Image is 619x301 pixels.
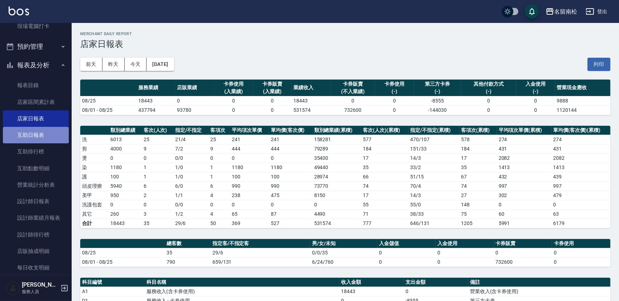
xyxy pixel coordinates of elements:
[80,209,109,219] td: 其它
[460,200,497,209] td: 148
[230,126,269,135] th: 平均項次單價
[173,219,208,228] td: 29/6
[208,200,230,209] td: 0
[269,181,312,191] td: 990
[361,135,408,144] td: 577
[554,7,577,16] div: 名留南松
[463,88,514,95] div: (-)
[3,177,69,193] a: 營業統計分析表
[312,135,361,144] td: 158281
[147,58,174,71] button: [DATE]
[208,126,230,135] th: 客項次
[552,219,610,228] td: 6179
[142,219,173,228] td: 35
[230,209,269,219] td: 65
[552,126,610,135] th: 單均價(客次價)(累積)
[3,243,69,259] a: 店販抽成明細
[404,278,468,287] th: 支出金額
[80,248,165,257] td: 08/25
[552,181,610,191] td: 997
[461,96,516,105] td: 0
[80,200,109,209] td: 洗護包套
[3,110,69,127] a: 店家日報表
[80,191,109,200] td: 美甲
[142,135,173,144] td: 25
[142,126,173,135] th: 客次(人次)
[165,257,211,267] td: 790
[408,219,459,228] td: 646/131
[109,135,142,144] td: 6013
[208,181,230,191] td: 6
[208,153,230,163] td: 0
[208,144,230,153] td: 9
[494,239,552,248] th: 卡券販賣
[22,281,58,288] h5: [PERSON_NAME]
[173,153,208,163] td: 0 / 0
[173,200,208,209] td: 0 / 0
[543,4,580,19] button: 名留南松
[552,257,610,267] td: 0
[142,181,173,191] td: 6
[460,126,497,135] th: 客項次(累積)
[3,127,69,143] a: 互助日報表
[312,181,361,191] td: 73770
[80,96,136,105] td: 08/25
[312,191,361,200] td: 8150
[3,143,69,160] a: 互助排行榜
[552,191,610,200] td: 479
[292,96,330,105] td: 18443
[230,200,269,209] td: 0
[136,96,175,105] td: 18443
[208,172,230,181] td: 1
[145,278,340,287] th: 科目名稱
[408,126,459,135] th: 指定/不指定(累積)
[408,191,459,200] td: 14 / 3
[208,163,230,172] td: 1
[109,209,142,219] td: 260
[312,126,361,135] th: 類別總業績(累積)
[269,135,312,144] td: 241
[269,219,312,228] td: 527
[109,153,142,163] td: 0
[80,135,109,144] td: 洗
[80,32,610,36] h2: Merchant Daily Report
[497,191,552,200] td: 302
[3,259,69,276] a: 每日收支明細
[361,191,408,200] td: 17
[165,239,211,248] th: 總客數
[269,153,312,163] td: 0
[80,105,136,115] td: 08/01 - 08/25
[80,239,610,267] table: a dense table
[552,163,610,172] td: 1413
[516,96,555,105] td: 0
[361,172,408,181] td: 66
[460,219,497,228] td: 1205
[230,163,269,172] td: 1180
[340,287,404,296] td: 18443
[173,181,208,191] td: 6 / 0
[332,88,374,95] div: (不入業績)
[494,248,552,257] td: 0
[310,257,377,267] td: 6/24/760
[80,80,610,115] table: a dense table
[552,153,610,163] td: 2082
[312,219,361,228] td: 531574
[269,200,312,209] td: 0
[497,219,552,228] td: 5991
[552,248,610,257] td: 0
[555,80,610,96] th: 營業現金應收
[80,257,165,267] td: 08/01 - 08/25
[230,144,269,153] td: 444
[310,239,377,248] th: 男/女/未知
[516,105,555,115] td: 0
[80,163,109,172] td: 染
[408,181,459,191] td: 70 / 4
[173,191,208,200] td: 1 / 1
[518,80,553,88] div: 入金使用
[208,135,230,144] td: 25
[414,105,461,115] td: -144030
[109,200,142,209] td: 0
[460,144,497,153] td: 184
[175,80,214,96] th: 店販業績
[230,153,269,163] td: 0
